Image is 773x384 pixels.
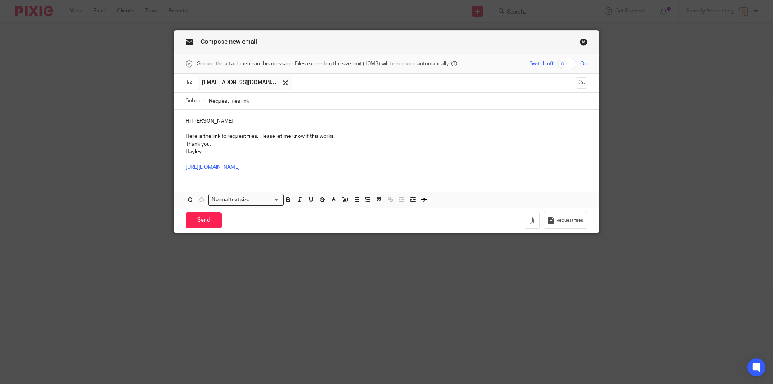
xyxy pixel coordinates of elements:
[186,212,222,228] input: Send
[186,117,587,125] p: Hi [PERSON_NAME],
[186,97,205,105] label: Subject:
[576,77,587,89] button: Cc
[197,60,450,68] span: Secure the attachments in this message. Files exceeding the size limit (10MB) will be secured aut...
[208,194,284,206] div: Search for option
[200,39,257,45] span: Compose new email
[186,140,587,148] p: Thank you,
[186,148,587,156] p: Hayley
[210,196,251,204] span: Normal text size
[186,79,194,86] label: To:
[580,60,587,68] span: On
[544,212,587,229] button: Request files
[530,60,553,68] span: Switch off
[580,38,587,48] a: Close this dialog window
[252,196,279,204] input: Search for option
[202,79,277,86] span: [EMAIL_ADDRESS][DOMAIN_NAME]
[186,133,587,140] p: Here is the link to request files. Please let me know if this works.
[556,217,583,224] span: Request files
[186,165,240,170] a: [URL][DOMAIN_NAME]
